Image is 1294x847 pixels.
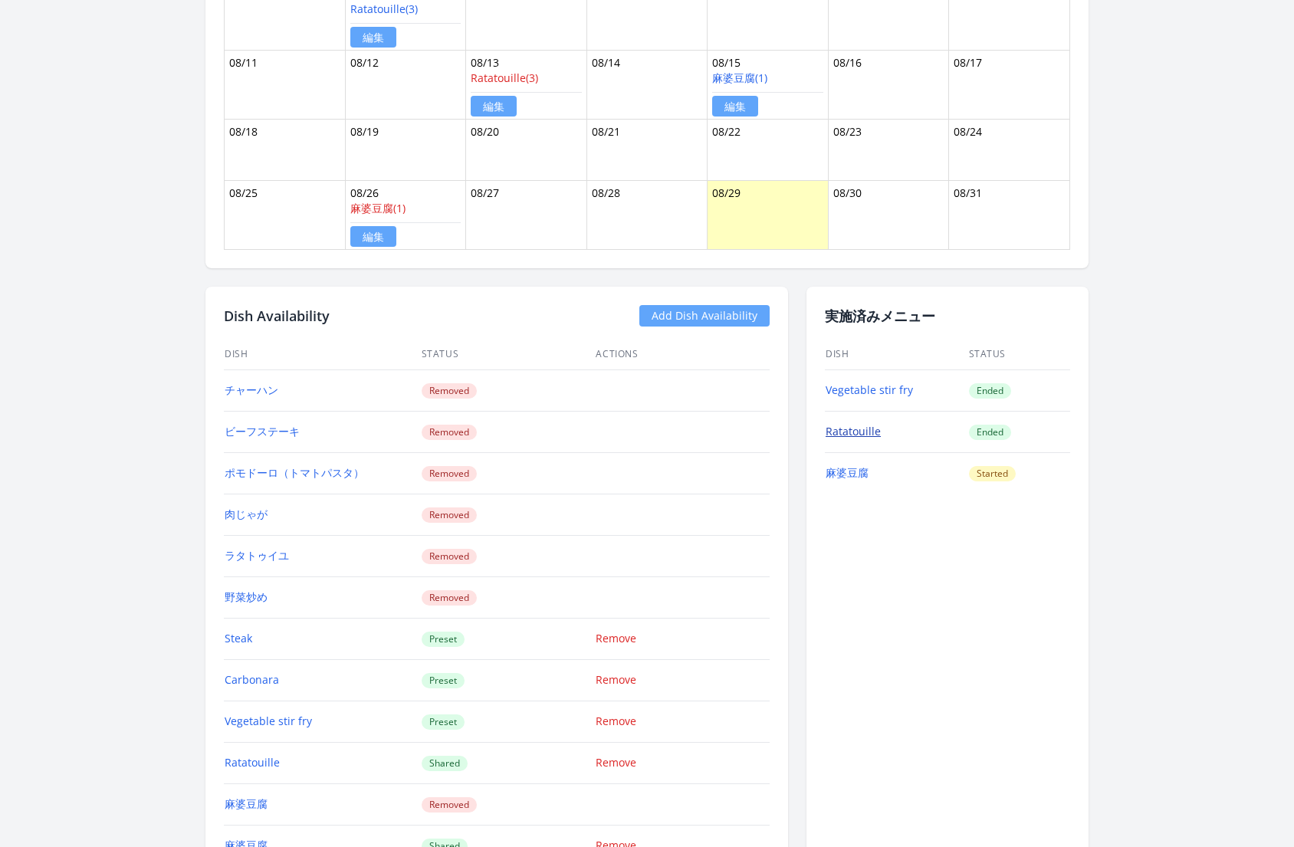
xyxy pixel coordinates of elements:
td: 08/16 [828,50,949,119]
a: Remove [596,714,636,728]
td: 08/27 [466,180,587,249]
td: 08/29 [708,180,829,249]
th: Status [968,339,1071,370]
h2: Dish Availability [224,305,330,327]
td: 08/13 [466,50,587,119]
span: Removed [422,425,477,440]
td: 08/26 [345,180,466,249]
a: 麻婆豆腐 [826,465,869,480]
td: 08/31 [949,180,1070,249]
span: Removed [422,507,477,523]
a: 編集 [350,27,396,48]
a: 肉じゃが [225,507,268,521]
a: ビーフステーキ [225,424,300,438]
td: 08/17 [949,50,1070,119]
a: Ratatouille(3) [350,2,418,16]
h2: 実施済みメニュー [825,305,1070,327]
span: Preset [422,632,465,647]
a: Vegetable stir fry [225,714,312,728]
td: 08/18 [225,119,346,180]
a: 編集 [350,226,396,247]
a: ポモドーロ（トマトパスタ） [225,465,364,480]
span: Preset [422,673,465,688]
span: Removed [422,590,477,606]
td: 08/12 [345,50,466,119]
a: Add Dish Availability [639,305,770,327]
td: 08/19 [345,119,466,180]
span: Preset [422,714,465,730]
span: Ended [969,383,1011,399]
a: 編集 [471,96,517,117]
a: Vegetable stir fry [826,382,913,397]
td: 08/22 [708,119,829,180]
td: 08/23 [828,119,949,180]
span: Removed [422,549,477,564]
a: 野菜炒め [225,589,268,604]
td: 08/20 [466,119,587,180]
th: Dish [825,339,968,370]
td: 08/24 [949,119,1070,180]
a: Ratatouille(3) [471,71,538,85]
a: Ratatouille [225,755,280,770]
td: 08/21 [586,119,708,180]
td: 08/15 [708,50,829,119]
a: チャーハン [225,382,278,397]
td: 08/14 [586,50,708,119]
span: Removed [422,466,477,481]
a: Ratatouille [826,424,881,438]
a: Remove [596,672,636,687]
a: Remove [596,755,636,770]
th: Status [421,339,596,370]
span: Removed [422,383,477,399]
a: 麻婆豆腐(1) [712,71,767,85]
a: ラタトゥイユ [225,548,289,563]
span: Removed [422,797,477,813]
a: Remove [596,631,636,645]
td: 08/25 [225,180,346,249]
a: 麻婆豆腐 [225,796,268,811]
td: 08/28 [586,180,708,249]
span: Shared [422,756,468,771]
span: Started [969,466,1016,481]
td: 08/30 [828,180,949,249]
th: Actions [595,339,770,370]
a: Steak [225,631,252,645]
span: Ended [969,425,1011,440]
a: Carbonara [225,672,279,687]
td: 08/11 [225,50,346,119]
a: 麻婆豆腐(1) [350,201,406,215]
th: Dish [224,339,421,370]
a: 編集 [712,96,758,117]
